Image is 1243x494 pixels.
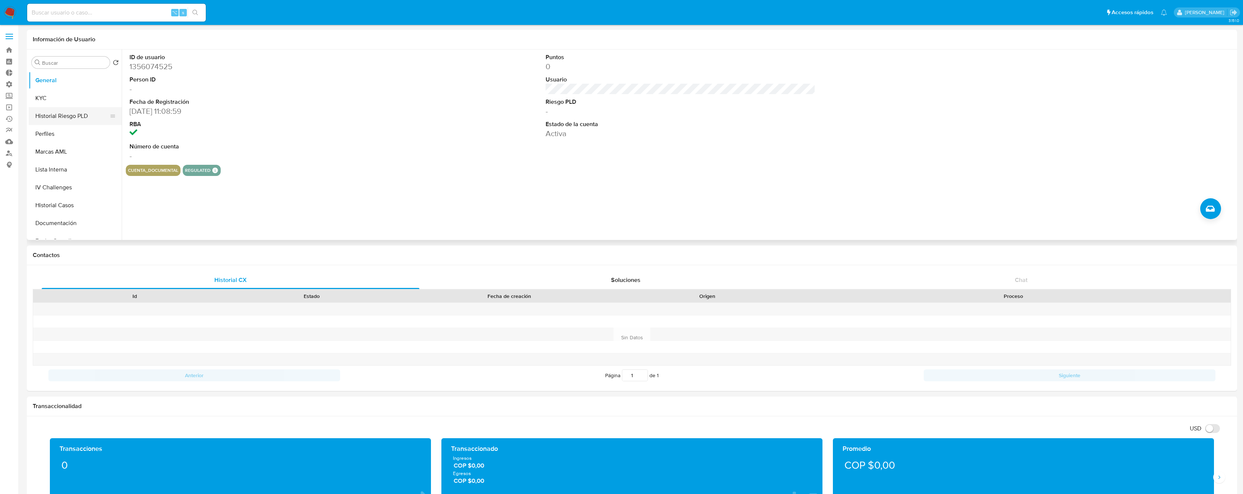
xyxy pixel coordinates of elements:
[185,169,211,172] button: regulated
[29,179,122,196] button: IV Challenges
[33,402,1231,410] h1: Transaccionalidad
[1015,276,1028,284] span: Chat
[1112,9,1153,16] span: Accesos rápidos
[611,276,640,284] span: Soluciones
[29,89,122,107] button: KYC
[128,169,178,172] button: cuenta_documental
[182,9,184,16] span: s
[130,120,399,128] dt: RBA
[546,128,815,139] dd: Activa
[1185,9,1227,16] p: federico.luaces@mercadolibre.com
[29,232,122,250] button: Fecha Compliant
[33,36,95,43] h1: Información de Usuario
[29,107,116,125] button: Historial Riesgo PLD
[48,369,340,381] button: Anterior
[605,369,659,381] span: Página de
[29,214,122,232] button: Documentación
[546,76,815,84] dt: Usuario
[624,292,791,300] div: Origen
[113,60,119,68] button: Volver al orden por defecto
[29,196,122,214] button: Historial Casos
[405,292,613,300] div: Fecha de creación
[130,53,399,61] dt: ID de usuario
[29,143,122,161] button: Marcas AML
[130,84,399,94] dd: -
[188,7,203,18] button: search-icon
[924,369,1215,381] button: Siguiente
[29,71,122,89] button: General
[42,60,107,66] input: Buscar
[29,161,122,179] button: Lista Interna
[546,120,815,128] dt: Estado de la cuenta
[29,125,122,143] button: Perfiles
[546,61,815,72] dd: 0
[172,9,178,16] span: ⌥
[130,142,399,151] dt: Número de cuenta
[130,98,399,106] dt: Fecha de Registración
[35,60,41,65] button: Buscar
[546,106,815,116] dd: -
[1230,9,1237,16] a: Salir
[27,8,206,17] input: Buscar usuario o caso...
[130,61,399,72] dd: 1356074525
[130,151,399,161] dd: -
[130,76,399,84] dt: Person ID
[229,292,395,300] div: Estado
[51,292,218,300] div: Id
[546,53,815,61] dt: Puntos
[657,372,659,379] span: 1
[546,98,815,106] dt: Riesgo PLD
[214,276,247,284] span: Historial CX
[1161,9,1167,16] a: Notificaciones
[801,292,1226,300] div: Proceso
[33,251,1231,259] h1: Contactos
[130,106,399,116] dd: [DATE] 11:08:59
